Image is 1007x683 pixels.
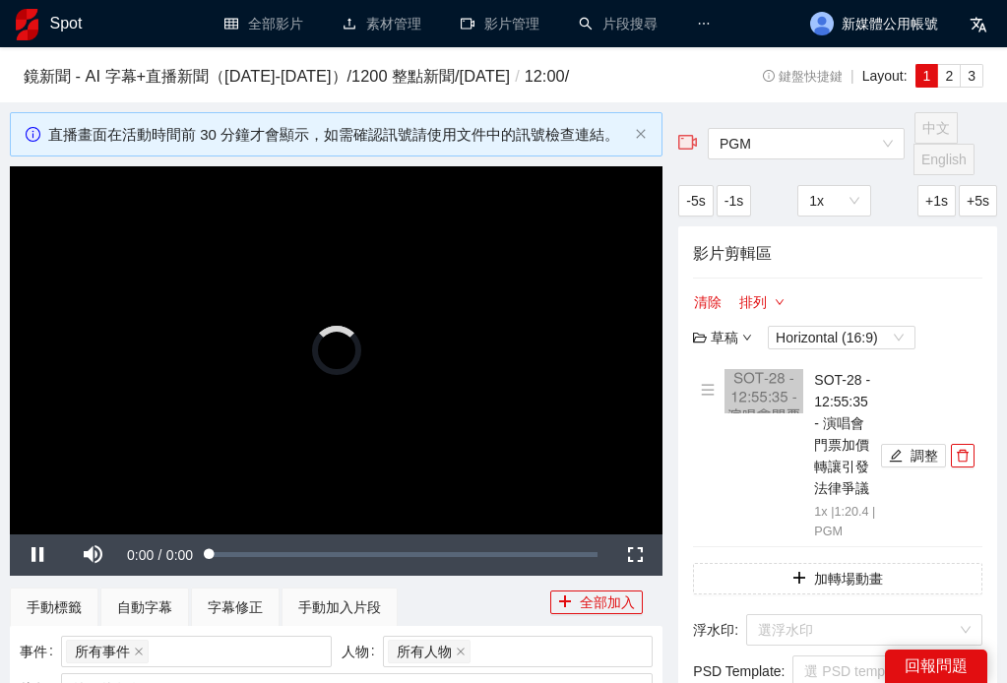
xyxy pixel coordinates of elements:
span: info-circle [763,70,776,83]
h4: SOT-28 - 12:55:35 - 演唱會門票加價轉讓引發法律爭議 [814,369,876,499]
span: video-camera [678,133,698,153]
a: table全部影片 [224,16,303,31]
label: 事件 [20,636,61,667]
span: menu [701,383,715,397]
button: 排列down [738,290,786,314]
span: 浮水印 : [693,619,738,641]
span: PGM [720,129,893,158]
button: edit調整 [881,444,946,467]
img: logo [16,9,38,40]
span: close [456,647,466,656]
span: Horizontal (16:9) [776,327,908,348]
button: plus全部加入 [550,590,643,614]
span: 0:00 [127,547,154,563]
span: 2 [945,68,953,84]
span: close [635,128,647,140]
span: delete [952,449,974,463]
span: 鍵盤快捷鍵 [763,70,843,84]
span: PSD Template : [693,660,785,682]
a: video-camera影片管理 [461,16,539,31]
span: / [510,67,525,85]
div: 直播畫面在活動時間前 30 分鐘才會顯示，如需確認訊號請使用文件中的訊號檢查連結。 [48,123,627,147]
button: Mute [65,534,120,576]
h3: 鏡新聞 - AI 字幕+直播新聞（[DATE]-[DATE]） / 1200 整點新聞 / [DATE] 12:00 / [24,64,702,90]
div: 手動標籤 [27,596,82,618]
span: 3 [968,68,976,84]
div: 字幕修正 [208,596,263,618]
button: -5s [678,185,713,217]
span: -1s [724,190,743,212]
button: -1s [717,185,751,217]
span: 0:00 [166,547,193,563]
div: 回報問題 [885,650,987,683]
img: avatar [810,12,834,35]
button: +1s [917,185,956,217]
span: plus [792,571,806,587]
span: English [921,152,967,167]
span: -5s [686,190,705,212]
span: 中文 [922,120,950,136]
img: 160x90.png [724,369,803,413]
span: edit [889,449,903,465]
span: 所有人物 [397,641,452,662]
button: plus加轉場動畫 [693,563,982,594]
button: 清除 [693,290,723,314]
span: Layout: [862,68,908,84]
span: +1s [925,190,948,212]
a: upload素材管理 [343,16,421,31]
button: +5s [959,185,997,217]
span: info-circle [26,127,40,142]
h4: 影片剪輯區 [693,241,982,266]
span: folder-open [693,331,707,344]
span: +5s [967,190,989,212]
span: 1x [809,186,859,216]
span: down [742,333,752,342]
button: Pause [10,534,65,576]
p: 1x | 1:20.4 | PGM [814,503,876,542]
span: plus [558,594,572,610]
span: ellipsis [697,17,711,31]
button: Fullscreen [607,534,662,576]
div: Progress Bar [210,552,598,556]
div: Video Player [10,166,662,533]
span: down [775,297,785,309]
div: 自動字幕 [117,596,172,618]
span: close [134,647,144,656]
button: close [635,128,647,141]
div: 草稿 [693,327,752,348]
a: search片段搜尋 [579,16,658,31]
span: / [158,547,162,563]
span: 所有事件 [75,641,130,662]
button: delete [951,444,975,467]
span: 1 [923,68,931,84]
span: | [850,68,854,84]
div: 手動加入片段 [298,596,381,618]
label: 人物 [342,636,383,667]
